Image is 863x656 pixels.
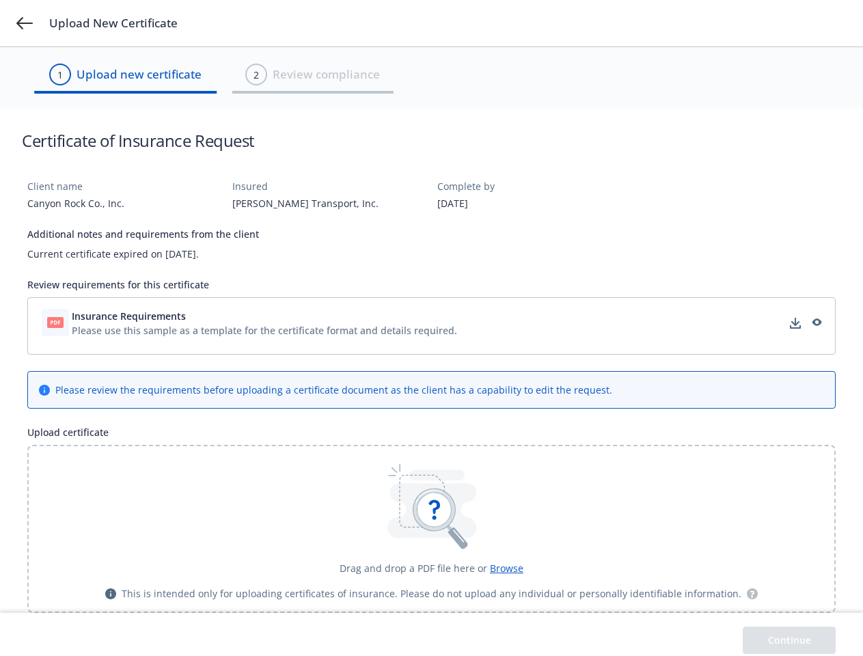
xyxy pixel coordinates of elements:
div: [DATE] [437,196,631,210]
a: download [787,315,804,331]
span: Upload new certificate [77,66,202,83]
div: Complete by [437,179,631,193]
span: Insurance Requirements [72,309,186,323]
span: Browse [490,562,523,575]
div: 1 [57,68,63,82]
div: Drag and drop a PDF file here or [340,561,523,575]
div: 2 [254,68,259,82]
div: Please use this sample as a template for the certificate format and details required. [72,323,457,338]
div: [PERSON_NAME] Transport, Inc. [232,196,426,210]
div: Drag and drop a PDF file here or BrowseThis is intended only for uploading certificates of insura... [27,445,836,613]
div: Client name [27,179,221,193]
div: Upload certificate [27,425,836,439]
div: Current certificate expired on [DATE]. [27,247,836,261]
h1: Certificate of Insurance Request [22,129,255,152]
div: Please review the requirements before uploading a certificate document as the client has a capabi... [55,383,612,397]
span: This is intended only for uploading certificates of insurance. Please do not upload any individua... [122,586,741,601]
div: Review requirements for this certificate [27,277,836,292]
div: Additional notes and requirements from the client [27,227,836,241]
div: Insurance RequirementsPlease use this sample as a template for the certificate format and details... [27,297,836,355]
span: Review compliance [273,66,380,83]
span: Upload New Certificate [49,15,178,31]
a: preview [808,315,824,331]
div: Insured [232,179,426,193]
button: Insurance Requirements [72,309,457,323]
div: Canyon Rock Co., Inc. [27,196,221,210]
